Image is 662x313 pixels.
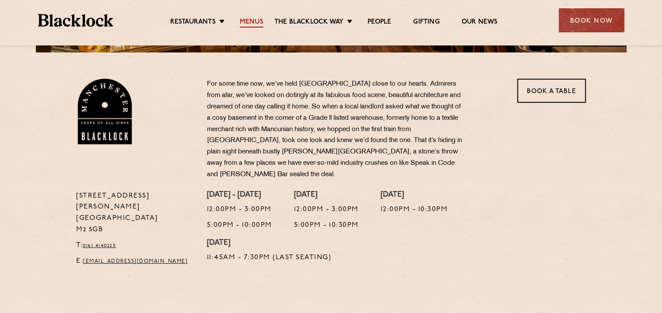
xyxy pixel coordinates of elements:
[207,239,332,248] h4: [DATE]
[207,79,465,181] p: For some time now, we’ve held [GEOGRAPHIC_DATA] close to our hearts. Admirers from afar, we’ve lo...
[413,18,439,28] a: Gifting
[274,18,343,28] a: The Blacklock Way
[240,18,263,28] a: Menus
[170,18,216,28] a: Restaurants
[368,18,391,28] a: People
[462,18,498,28] a: Our News
[559,8,624,32] div: Book Now
[207,252,332,264] p: 11:45am - 7:30pm (Last Seating)
[294,204,359,216] p: 12:00pm - 3:00pm
[207,191,272,200] h4: [DATE] - [DATE]
[76,256,194,267] p: E:
[207,220,272,231] p: 5:00pm - 10:00pm
[294,220,359,231] p: 5:00pm - 10:30pm
[381,191,448,200] h4: [DATE]
[38,14,114,27] img: BL_Textured_Logo-footer-cropped.svg
[381,204,448,216] p: 12:00pm - 10:30pm
[83,243,116,248] a: 0161 4140225
[517,79,586,103] a: Book a Table
[76,191,194,236] p: [STREET_ADDRESS][PERSON_NAME] [GEOGRAPHIC_DATA] M2 5GB
[83,259,188,264] a: [EMAIL_ADDRESS][DOMAIN_NAME]
[76,240,194,251] p: T:
[294,191,359,200] h4: [DATE]
[207,204,272,216] p: 12:00pm - 3:00pm
[76,79,133,144] img: BL_Manchester_Logo-bleed.png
